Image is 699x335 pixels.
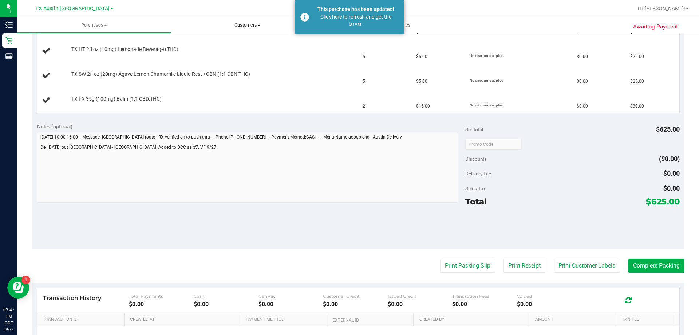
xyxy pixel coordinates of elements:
div: CanPay [258,293,323,299]
div: Issued Credit [388,293,453,299]
button: Print Packing Slip [440,259,495,273]
span: $30.00 [630,103,644,110]
inline-svg: Reports [5,52,13,60]
span: $0.00 [577,78,588,85]
span: $0.00 [577,103,588,110]
a: Purchases [17,17,171,33]
div: $0.00 [323,301,388,308]
inline-svg: Inventory [5,21,13,28]
span: Delivery Fee [465,171,491,176]
span: Sales Tax [465,186,486,191]
div: Click here to refresh and get the latest. [313,13,399,28]
span: Customers [171,22,324,28]
p: 03:47 PM CDT [3,307,14,326]
span: Total [465,196,487,207]
span: $625.00 [646,196,680,207]
span: 5 [363,78,365,85]
a: Amount [535,317,613,323]
span: TX HT 2fl oz (10mg) Lemonade Beverage (THC) [71,46,178,53]
div: $0.00 [388,301,453,308]
span: $5.00 [416,78,427,85]
p: 09/27 [3,326,14,332]
div: $0.00 [129,301,194,308]
div: $0.00 [258,301,323,308]
span: Notes (optional) [37,124,72,129]
div: Cash [194,293,258,299]
span: $15.00 [416,103,430,110]
button: Complete Packing [628,259,684,273]
span: TX Austin [GEOGRAPHIC_DATA] [35,5,110,12]
a: Payment Method [246,317,324,323]
span: $0.00 [663,184,680,192]
span: No discounts applied [470,103,503,107]
span: TX SW 2fl oz (20mg) Agave Lemon Chamomile Liquid Rest +CBN (1:1 CBN:THC) [71,71,250,78]
div: Customer Credit [323,293,388,299]
a: Transaction ID [43,317,122,323]
div: $0.00 [194,301,258,308]
div: This purchase has been updated! [313,5,399,13]
div: Transaction Fees [452,293,517,299]
span: $0.00 [663,170,680,177]
span: Purchases [17,22,171,28]
span: Hi, [PERSON_NAME]! [638,5,685,11]
iframe: Resource center unread badge [21,276,30,284]
div: $0.00 [517,301,582,308]
input: Promo Code [465,139,522,150]
a: Txn Fee [622,317,671,323]
span: Subtotal [465,126,483,132]
span: 2 [363,103,365,110]
span: TX FX 35g (100mg) Balm (1:1 CBD:THC) [71,96,162,102]
span: $25.00 [630,78,644,85]
span: $0.00 [577,53,588,60]
span: $5.00 [416,53,427,60]
div: $0.00 [452,301,517,308]
span: Awaiting Payment [633,23,678,31]
div: Voided [517,293,582,299]
div: Total Payments [129,293,194,299]
span: 5 [363,53,365,60]
th: External ID [327,313,413,327]
a: Created By [419,317,526,323]
button: Print Customer Labels [554,259,620,273]
span: No discounts applied [470,54,503,58]
span: No discounts applied [470,78,503,82]
button: Print Receipt [503,259,545,273]
a: Customers [171,17,324,33]
span: $25.00 [630,53,644,60]
span: $625.00 [656,125,680,133]
inline-svg: Retail [5,37,13,44]
iframe: Resource center [7,277,29,299]
span: Discounts [465,152,487,165]
a: Created At [130,317,237,323]
span: ($0.00) [659,155,680,163]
